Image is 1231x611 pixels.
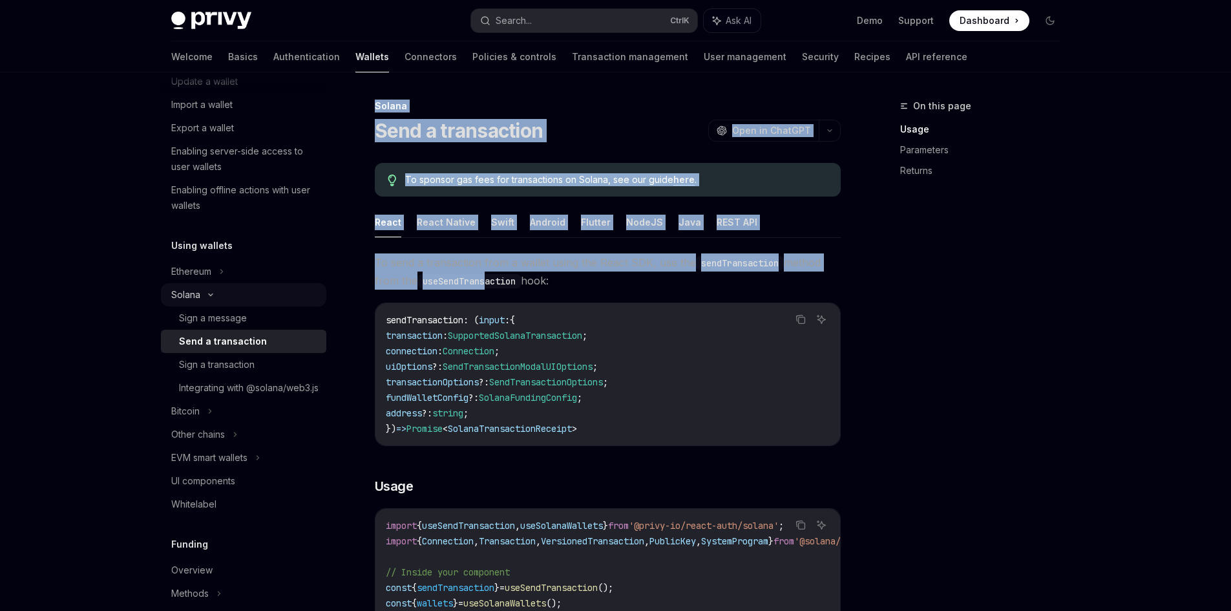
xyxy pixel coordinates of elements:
a: Export a wallet [161,116,326,140]
div: Methods [171,586,209,601]
span: : [505,314,510,326]
code: sendTransaction [696,256,784,270]
span: sendTransaction [417,582,494,594]
a: Connectors [405,41,457,72]
a: Security [802,41,839,72]
span: On this page [913,98,971,114]
span: { [412,597,417,609]
span: ?: [468,392,479,403]
a: here [673,174,695,186]
a: Authentication [273,41,340,72]
div: Enabling server-side access to user wallets [171,144,319,175]
a: Whitelabel [161,493,326,516]
a: UI components [161,469,326,493]
span: VersionedTransaction [541,535,644,547]
button: React Native [417,207,476,237]
span: Usage [375,477,414,495]
div: Sign a transaction [179,357,255,372]
a: API reference [906,41,967,72]
div: Import a wallet [171,97,233,113]
span: Open in ChatGPT [732,124,811,137]
a: Enabling offline actions with user wallets [161,178,326,217]
span: ; [577,392,582,403]
span: SupportedSolanaTransaction [448,330,582,341]
a: Recipes [854,41,890,72]
span: , [536,535,541,547]
span: , [644,535,649,547]
div: Bitcoin [171,403,200,419]
span: import [386,520,417,531]
div: UI components [171,473,235,489]
a: Transaction management [572,41,688,72]
span: import [386,535,417,547]
span: : [437,345,443,357]
span: wallets [417,597,453,609]
span: } [603,520,608,531]
button: Search...CtrlK [471,9,697,32]
span: { [417,535,422,547]
button: Flutter [581,207,611,237]
button: REST API [717,207,757,237]
a: Policies & controls [472,41,556,72]
span: const [386,597,412,609]
div: Sign a message [179,310,247,326]
span: Ctrl K [670,16,689,26]
span: ; [582,330,587,341]
button: Ask AI [704,9,761,32]
span: Transaction [479,535,536,547]
button: Ask AI [813,311,830,328]
div: Solana [375,100,841,113]
span: ; [779,520,784,531]
span: PublicKey [649,535,696,547]
span: } [453,597,458,609]
span: '@solana/web3.js' [794,535,882,547]
span: Promise [406,423,443,434]
span: useSolanaWallets [520,520,603,531]
button: NodeJS [626,207,663,237]
span: uiOptions [386,361,432,372]
div: Integrating with @solana/web3.js [179,380,319,396]
a: Welcome [171,41,213,72]
span: Connection [443,345,494,357]
button: Swift [491,207,514,237]
span: sendTransaction [386,314,463,326]
span: ; [593,361,598,372]
span: ?: [422,407,432,419]
span: < [443,423,448,434]
a: Usage [900,119,1071,140]
span: => [396,423,406,434]
div: Other chains [171,427,225,442]
a: Basics [228,41,258,72]
span: To sponsor gas fees for transactions on Solana, see our guide . [405,173,827,186]
span: } [494,582,500,594]
img: dark logo [171,12,251,30]
span: ; [494,345,500,357]
a: Import a wallet [161,93,326,116]
a: Wallets [355,41,389,72]
span: ; [463,407,468,419]
div: Send a transaction [179,334,267,349]
span: }) [386,423,396,434]
span: transactionOptions [386,376,479,388]
span: , [515,520,520,531]
span: { [412,582,417,594]
div: Enabling offline actions with user wallets [171,182,319,213]
span: ?: [479,376,489,388]
h1: Send a transaction [375,119,543,142]
code: useSendTransaction [417,274,521,288]
button: Copy the contents from the code block [792,517,809,533]
svg: Tip [388,175,397,186]
button: React [375,207,401,237]
span: SolanaTransactionReceipt [448,423,572,434]
div: Search... [496,13,532,28]
span: '@privy-io/react-auth/solana' [629,520,779,531]
span: SendTransactionModalUIOptions [443,361,593,372]
span: Ask AI [726,14,752,27]
span: connection [386,345,437,357]
a: Sign a transaction [161,353,326,376]
span: = [458,597,463,609]
span: Connection [422,535,474,547]
span: } [768,535,773,547]
a: Sign a message [161,306,326,330]
span: fundWalletConfig [386,392,468,403]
